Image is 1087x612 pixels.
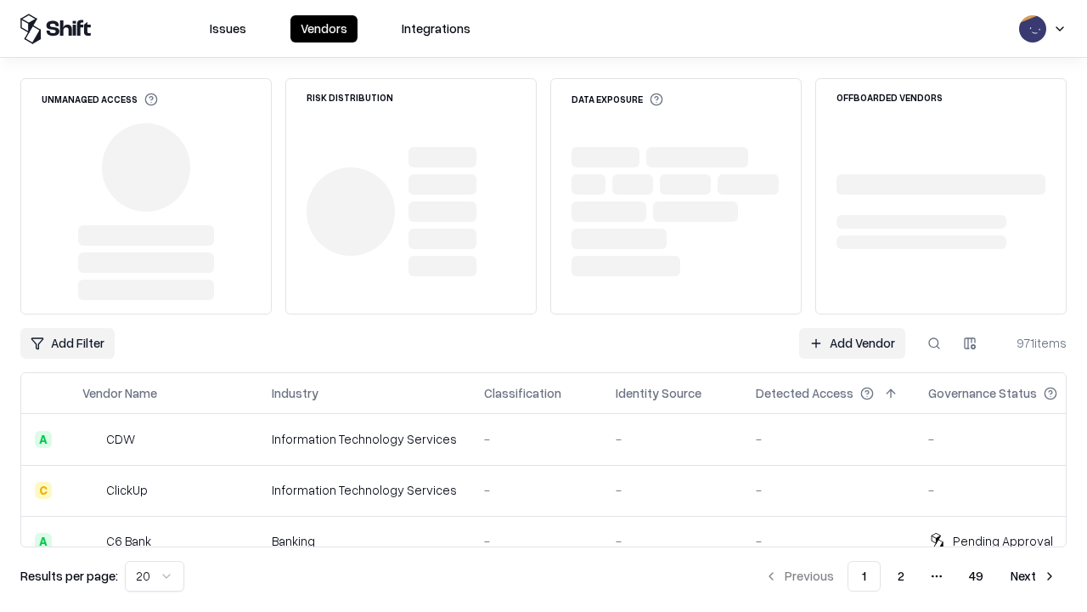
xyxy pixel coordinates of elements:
[955,561,997,592] button: 49
[272,532,457,550] div: Banking
[82,482,99,499] img: ClickUp
[106,532,151,550] div: C6 Bank
[754,561,1067,592] nav: pagination
[836,93,943,102] div: Offboarded Vendors
[307,93,393,102] div: Risk Distribution
[484,430,589,448] div: -
[884,561,918,592] button: 2
[616,384,701,402] div: Identity Source
[35,431,52,448] div: A
[82,384,157,402] div: Vendor Name
[928,430,1084,448] div: -
[290,15,358,42] button: Vendors
[272,481,457,499] div: Information Technology Services
[484,481,589,499] div: -
[484,532,589,550] div: -
[1000,561,1067,592] button: Next
[20,328,115,359] button: Add Filter
[756,430,901,448] div: -
[616,430,729,448] div: -
[848,561,881,592] button: 1
[82,533,99,550] img: C6 Bank
[106,481,148,499] div: ClickUp
[272,384,318,402] div: Industry
[928,481,1084,499] div: -
[953,532,1053,550] div: Pending Approval
[799,328,905,359] a: Add Vendor
[20,567,118,585] p: Results per page:
[35,533,52,550] div: A
[756,384,853,402] div: Detected Access
[391,15,481,42] button: Integrations
[928,384,1037,402] div: Governance Status
[756,532,901,550] div: -
[42,93,158,106] div: Unmanaged Access
[200,15,256,42] button: Issues
[484,384,561,402] div: Classification
[616,532,729,550] div: -
[999,334,1067,352] div: 971 items
[756,481,901,499] div: -
[616,481,729,499] div: -
[35,482,52,499] div: C
[82,431,99,448] img: CDW
[572,93,663,106] div: Data Exposure
[272,430,457,448] div: Information Technology Services
[106,430,135,448] div: CDW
